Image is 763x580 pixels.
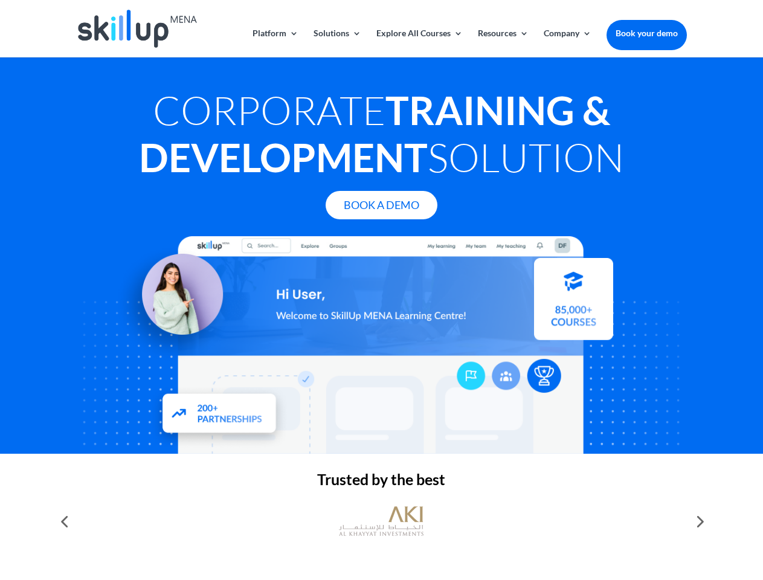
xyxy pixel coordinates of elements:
[339,500,423,543] img: al khayyat investments logo
[78,10,196,48] img: Skillup Mena
[562,449,763,580] iframe: Chat Widget
[76,86,686,187] h1: Corporate Solution
[253,29,298,57] a: Platform
[150,383,290,449] img: Partners - SkillUp Mena
[376,29,463,57] a: Explore All Courses
[76,472,686,493] h2: Trusted by the best
[534,263,613,346] img: Courses library - SkillUp MENA
[139,86,610,181] strong: Training & Development
[607,20,687,47] a: Book your demo
[113,240,235,362] img: Learning Management Solution - SkillUp
[544,29,591,57] a: Company
[326,191,437,219] a: Book A Demo
[510,352,644,486] img: Upskill your workforce - SkillUp
[478,29,529,57] a: Resources
[314,29,361,57] a: Solutions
